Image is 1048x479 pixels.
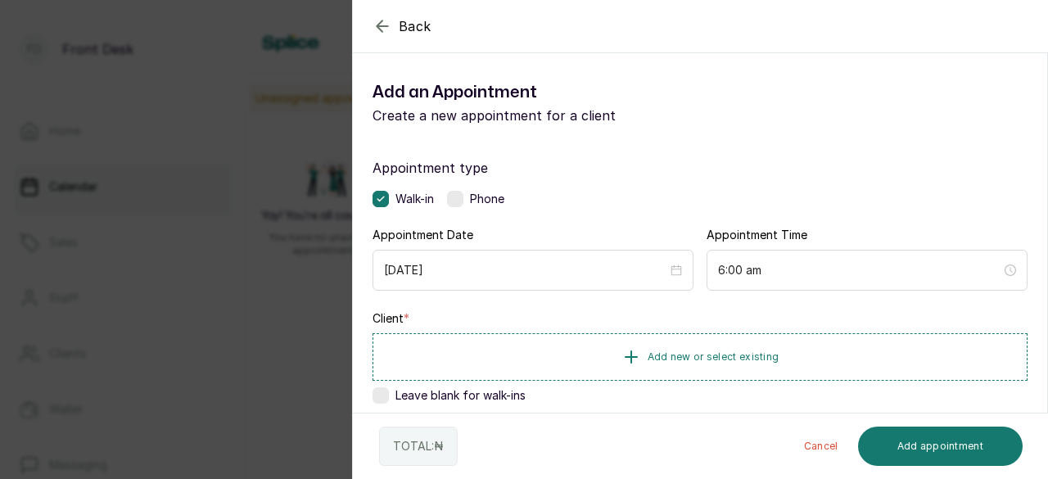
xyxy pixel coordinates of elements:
[384,261,667,279] input: Select date
[373,227,473,243] label: Appointment Date
[470,191,504,207] span: Phone
[373,106,700,125] p: Create a new appointment for a client
[648,350,779,364] span: Add new or select existing
[395,387,526,404] span: Leave blank for walk-ins
[393,438,444,454] p: TOTAL: ₦
[718,261,1001,279] input: Select time
[373,333,1028,381] button: Add new or select existing
[373,79,700,106] h1: Add an Appointment
[373,158,1028,178] label: Appointment type
[399,16,431,36] span: Back
[707,227,807,243] label: Appointment Time
[858,427,1023,466] button: Add appointment
[791,427,851,466] button: Cancel
[395,191,434,207] span: Walk-in
[373,310,409,327] label: Client
[373,16,431,36] button: Back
